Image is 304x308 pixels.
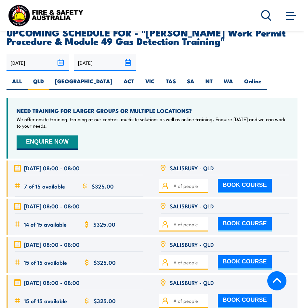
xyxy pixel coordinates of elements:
span: $325.00 [94,259,116,266]
span: [DATE] 08:00 - 08:00 [24,279,80,286]
span: SALISBURY - QLD [170,241,214,248]
span: 7 of 15 available [24,182,65,190]
span: $325.00 [92,182,114,190]
p: We offer onsite training, training at our centres, multisite solutions as well as online training... [17,116,289,129]
button: BOOK COURSE [218,179,272,193]
label: NT [200,77,218,90]
span: [DATE] 08:00 - 08:00 [24,164,80,172]
button: ENQUIRE NOW [17,135,78,150]
span: $325.00 [94,297,116,304]
label: [GEOGRAPHIC_DATA] [49,77,118,90]
input: To date [74,54,136,71]
label: TAS [160,77,181,90]
span: $325.00 [93,220,115,228]
span: [DATE] 08:00 - 08:00 [24,202,80,210]
h2: UPCOMING SCHEDULE FOR - "[PERSON_NAME] Work Permit Procedure & Module 49 Gas Detection Training" [7,28,297,45]
span: 15 of 15 available [24,259,67,266]
input: # of people [173,221,206,228]
span: SALISBURY - QLD [170,279,214,286]
label: Online [239,77,267,90]
label: VIC [140,77,160,90]
h4: NEED TRAINING FOR LARGER GROUPS OR MULTIPLE LOCATIONS? [17,107,289,114]
span: 15 of 15 available [24,297,67,304]
span: 14 of 15 available [24,220,67,228]
span: SALISBURY - QLD [170,202,214,210]
label: QLD [28,77,49,90]
button: BOOK COURSE [218,255,272,270]
button: BOOK COURSE [218,217,272,231]
input: From date [7,54,69,71]
input: # of people [173,259,206,266]
label: SA [181,77,200,90]
span: SALISBURY - QLD [170,164,214,172]
button: BOOK COURSE [218,294,272,308]
label: ALL [7,77,28,90]
input: # of people [173,297,206,304]
span: [DATE] 08:00 - 08:00 [24,241,80,248]
input: # of people [173,182,206,189]
label: ACT [118,77,140,90]
label: WA [218,77,239,90]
